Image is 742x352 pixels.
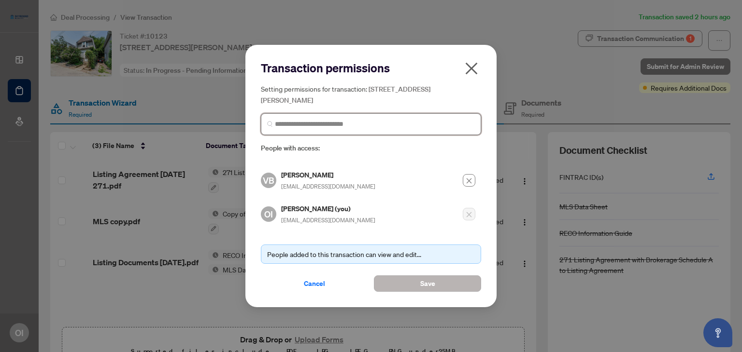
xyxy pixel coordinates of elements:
[264,207,273,221] span: OI
[263,174,274,187] span: VB
[261,60,481,76] h2: Transaction permissions
[281,169,375,180] h5: [PERSON_NAME]
[261,275,368,292] button: Cancel
[281,183,375,190] span: [EMAIL_ADDRESS][DOMAIN_NAME]
[267,249,475,259] div: People added to this transaction can view and edit...
[420,276,435,291] span: Save
[281,217,375,224] span: [EMAIL_ADDRESS][DOMAIN_NAME]
[261,83,481,106] h5: Setting permissions for transaction:
[261,85,430,105] span: [STREET_ADDRESS][PERSON_NAME]
[281,203,375,214] h5: [PERSON_NAME] (you)
[267,121,273,127] img: search_icon
[464,61,479,76] span: close
[261,143,481,154] span: People with access:
[304,276,325,291] span: Cancel
[374,275,481,292] button: Save
[703,318,732,347] button: Open asap
[466,177,472,184] span: close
